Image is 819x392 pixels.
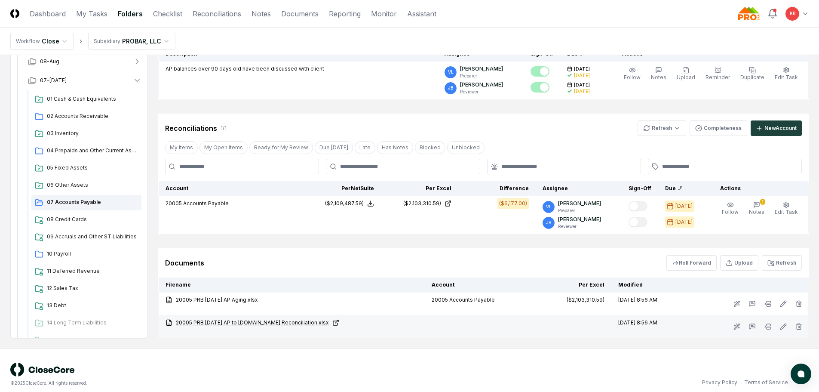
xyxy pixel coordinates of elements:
[785,6,800,22] button: KB
[315,141,353,154] button: Due Today
[720,200,740,218] button: Follow
[624,74,641,80] span: Follow
[381,181,458,196] th: Per Excel
[47,130,138,137] span: 03 Inventory
[199,141,248,154] button: My Open Items
[407,9,436,19] a: Assistant
[118,9,143,19] a: Folders
[329,9,361,19] a: Reporting
[10,33,175,50] nav: breadcrumb
[638,120,686,136] button: Refresh
[249,141,313,154] button: Ready for My Review
[773,65,800,83] button: Edit Task
[31,92,141,107] a: 01 Cash & Cash Equivalents
[738,7,761,21] img: Probar logo
[458,181,536,196] th: Difference
[611,315,686,338] td: [DATE] 8:56 AM
[47,112,138,120] span: 02 Accounts Receivable
[460,73,503,79] p: Preparer
[432,296,527,304] div: 20005 Accounts Payable
[281,9,319,19] a: Documents
[499,200,527,207] div: ($6,177.00)
[166,296,418,304] a: 20005 PRB [DATE] AP Aging.xlsx
[47,95,138,103] span: 01 Cash & Cash Equivalents
[31,281,141,296] a: 12 Sales Tax
[739,65,766,83] button: Duplicate
[666,255,717,271] button: Roll Forward
[403,200,441,207] div: ($2,103,310.59)
[665,185,699,192] div: Due
[31,195,141,210] a: 07 Accounts Payable
[546,219,551,226] span: JB
[649,65,668,83] button: Notes
[611,278,686,293] th: Modified
[304,181,381,196] th: Per NetSuite
[622,65,642,83] button: Follow
[165,258,204,268] div: Documents
[47,250,138,258] span: 10 Payroll
[165,123,217,133] div: Reconciliations
[677,74,695,80] span: Upload
[629,217,647,227] button: Mark complete
[574,82,590,88] span: [DATE]
[166,200,182,207] span: 20005
[722,209,739,215] span: Follow
[31,178,141,193] a: 06 Other Assets
[31,143,141,159] a: 04 Prepaids and Other Current Assets
[558,207,601,214] p: Preparer
[31,212,141,228] a: 08 Credit Cards
[460,65,503,73] p: [PERSON_NAME]
[388,200,451,207] a: ($2,103,310.59)
[558,223,601,230] p: Reviewer
[355,141,375,154] button: Late
[760,199,765,205] div: 1
[448,85,453,91] span: JB
[558,200,601,207] p: [PERSON_NAME]
[159,278,425,293] th: Filename
[775,74,798,80] span: Edit Task
[31,264,141,279] a: 11 Deferred Revenue
[193,9,241,19] a: Reconciliations
[47,336,138,344] span: 15 Equity
[165,141,198,154] button: My Items
[30,9,66,19] a: Dashboard
[567,296,604,304] div: ($2,103,310.59)
[675,218,693,226] div: [DATE]
[751,120,802,136] button: NewAccount
[47,319,138,327] span: 14 Long Term Liabilities
[47,181,138,189] span: 06 Other Assets
[460,89,503,95] p: Reviewer
[574,72,590,79] div: [DATE]
[47,233,138,241] span: 09 Accruals and Other ST Liabilities
[558,216,601,223] p: [PERSON_NAME]
[536,181,622,196] th: Assignee
[40,58,59,65] span: 08-Aug
[183,200,229,207] span: Accounts Payable
[622,181,658,196] th: Sign-Off
[31,333,141,348] a: 15 Equity
[574,88,590,95] div: [DATE]
[325,200,364,207] div: ($2,109,487.59)
[747,200,766,218] button: 1Notes
[448,69,454,75] span: VL
[166,65,324,73] p: AP balances over 90 days old have been discussed with client
[740,74,764,80] span: Duplicate
[749,209,764,215] span: Notes
[425,278,534,293] th: Account
[166,319,418,327] a: 20005 PRB [DATE] AP to [DOMAIN_NAME] Reconciliation.xlsx
[47,164,138,172] span: 05 Fixed Assets
[31,126,141,142] a: 03 Inventory
[706,74,730,80] span: Reminder
[76,9,107,19] a: My Tasks
[531,66,549,77] button: Mark complete
[744,379,788,386] a: Terms of Service
[702,379,737,386] a: Privacy Policy
[94,37,120,45] div: Subsidiary
[47,216,138,223] span: 08 Credit Cards
[31,298,141,314] a: 13 Debt
[252,9,271,19] a: Notes
[574,66,590,72] span: [DATE]
[47,147,138,154] span: 04 Prepaids and Other Current Assets
[47,284,138,292] span: 12 Sales Tax
[31,229,141,245] a: 09 Accruals and Other ST Liabilities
